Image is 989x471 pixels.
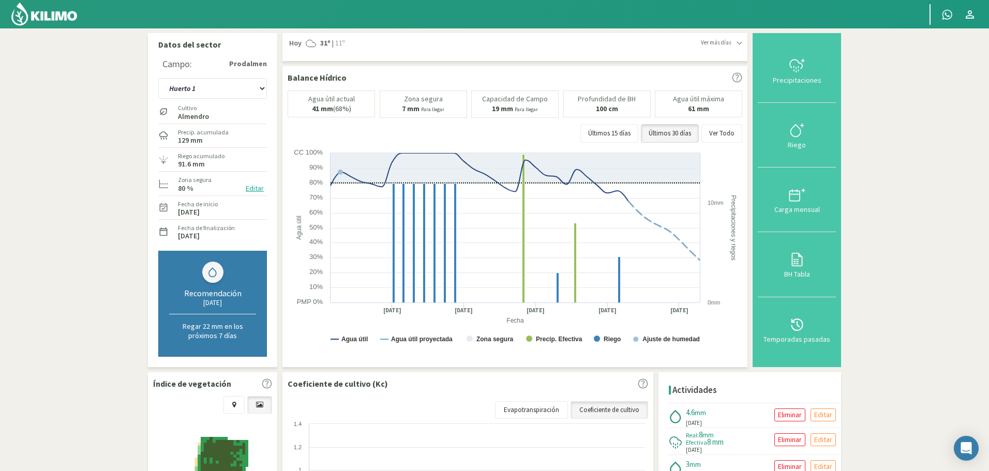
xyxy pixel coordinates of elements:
text: 10mm [708,200,724,206]
text: Precipitaciones y riegos [730,195,737,261]
text: 20% [309,268,323,276]
text: 90% [309,163,323,171]
text: [DATE] [383,307,401,314]
button: Últimos 15 días [580,124,638,143]
span: 4.6 [686,407,695,417]
text: 70% [309,193,323,201]
button: Editar [811,408,836,421]
a: Evapotranspiración [495,401,568,419]
p: Profundidad de BH [578,95,636,103]
div: Campo: [162,59,192,69]
div: [DATE] [169,298,256,307]
h4: Actividades [672,385,717,395]
small: Para llegar [515,106,538,113]
p: (68%) [312,105,351,113]
text: Fecha [506,317,524,324]
text: 40% [309,238,323,246]
p: Editar [814,434,832,446]
label: Zona segura [178,175,212,185]
label: [DATE] [178,209,200,216]
text: Agua útil [341,336,368,343]
div: Temporadas pasadas [761,336,833,343]
div: Carga mensual [761,206,833,213]
b: 100 cm [596,104,618,113]
button: Editar [243,183,267,194]
text: 50% [309,223,323,231]
span: Real: [686,431,699,439]
p: Agua útil actual [308,95,355,103]
div: BH Tabla [761,270,833,278]
a: Coeficiente de cultivo [571,401,648,419]
b: 7 mm [402,104,419,113]
text: Precip. Efectiva [536,336,582,343]
label: [DATE] [178,233,200,239]
p: Coeficiente de cultivo (Kc) [288,377,388,390]
text: Agua útil [295,216,303,240]
img: Kilimo [10,2,78,26]
text: [DATE] [455,307,473,314]
span: 11º [334,38,345,49]
span: mm [695,408,706,417]
div: Precipitaciones [761,77,833,84]
p: Zona segura [404,95,443,103]
button: Ver Todo [701,124,742,143]
b: 61 mm [688,104,709,113]
text: 60% [309,208,323,216]
text: 80% [309,178,323,186]
p: Datos del sector [158,38,267,51]
strong: 31º [320,38,331,48]
p: Eliminar [778,434,802,446]
text: [DATE] [527,307,545,314]
button: Editar [811,433,836,446]
p: Índice de vegetación [153,377,231,390]
p: Agua útil máxima [673,95,724,103]
p: Capacidad de Campo [482,95,548,103]
label: Riego acumulado [178,151,224,161]
strong: Prodalmen [229,58,267,69]
label: Fecha de finalización [178,223,235,233]
p: Eliminar [778,409,802,421]
label: Cultivo [178,103,209,113]
div: Riego [761,141,833,148]
text: 30% [309,253,323,261]
p: Editar [814,409,832,421]
b: 41 mm [312,104,333,113]
text: [DATE] [598,307,617,314]
label: 129 mm [178,137,203,144]
span: mm [702,430,714,439]
label: 80 % [178,185,193,192]
button: Eliminar [774,408,805,421]
button: Carga mensual [758,168,836,232]
div: Open Intercom Messenger [954,436,979,461]
text: Agua útil proyectada [391,336,453,343]
span: 3 [686,459,690,469]
text: CC 100% [294,148,323,156]
text: Riego [604,336,621,343]
button: Riego [758,103,836,168]
span: Efectiva [686,438,707,446]
text: 1.4 [294,421,302,427]
button: Temporadas pasadas [758,297,836,362]
div: Recomendación [169,288,256,298]
text: Zona segura [476,336,514,343]
span: mm [690,460,701,469]
span: 8 [699,430,702,439]
button: Eliminar [774,433,805,446]
text: 10% [309,283,323,291]
button: BH Tabla [758,232,836,297]
text: 1.2 [294,444,302,450]
span: 8 mm [707,437,724,447]
label: Fecha de inicio [178,200,218,209]
button: Últimos 30 días [641,124,699,143]
p: Regar 22 mm en los próximos 7 días [169,322,256,340]
span: Ver más días [701,38,731,47]
label: Precip. acumulada [178,128,229,137]
label: 91.6 mm [178,161,205,168]
label: Almendro [178,113,209,120]
text: [DATE] [670,307,688,314]
span: [DATE] [686,446,702,454]
b: 19 mm [492,104,513,113]
text: Ajuste de humedad [642,336,700,343]
span: | [332,38,334,49]
button: Precipitaciones [758,38,836,103]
